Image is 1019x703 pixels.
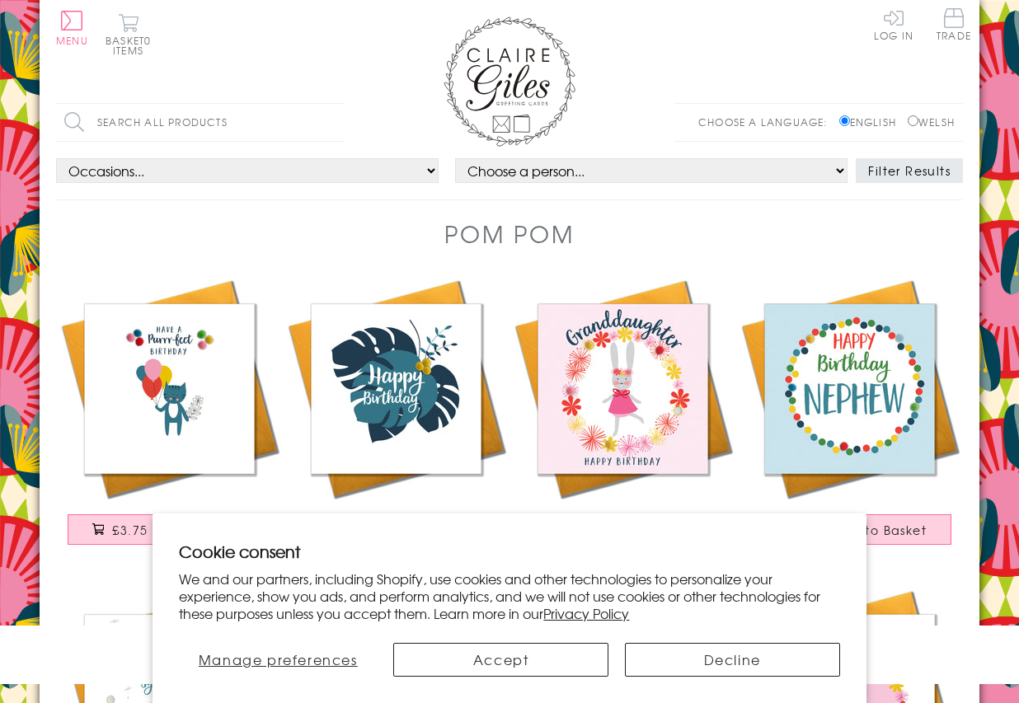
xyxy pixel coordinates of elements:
[106,13,151,55] button: Basket0 items
[179,570,839,621] p: We and our partners, including Shopify, use cookies and other technologies to personalize your ex...
[874,8,913,40] a: Log In
[625,643,840,677] button: Decline
[112,522,247,538] span: £3.75 Add to Basket
[113,33,151,58] span: 0 items
[179,643,377,677] button: Manage preferences
[56,275,283,502] img: Everyday Card, Cat with Balloons, Purrr-fect Birthday, Embellished with pompoms
[328,104,345,141] input: Search
[736,275,963,561] a: Birthday Card, Dotty Circle, Happy Birthday, Nephew, Embellished with pompoms £3.75 Add to Basket
[908,115,918,126] input: Welsh
[698,115,836,129] p: Choose a language:
[283,275,509,502] img: Everyday Card, Trapical Leaves, Happy Birthday , Embellished with pompoms
[68,514,272,545] button: £3.75 Add to Basket
[543,603,629,623] a: Privacy Policy
[393,643,608,677] button: Accept
[839,115,904,129] label: English
[839,115,850,126] input: English
[937,8,971,40] span: Trade
[856,158,963,183] button: Filter Results
[199,649,358,669] span: Manage preferences
[56,11,88,45] button: Menu
[908,115,955,129] label: Welsh
[937,8,971,44] a: Trade
[179,540,839,563] h2: Cookie consent
[509,275,736,502] img: Birthday Card, Flowers, Granddaughter, Happy Birthday, Embellished with pompoms
[444,217,574,251] h1: Pom Pom
[444,16,575,147] img: Claire Giles Greetings Cards
[509,275,736,561] a: Birthday Card, Flowers, Granddaughter, Happy Birthday, Embellished with pompoms £3.75 Add to Basket
[56,33,88,48] span: Menu
[283,275,509,561] a: Everyday Card, Trapical Leaves, Happy Birthday , Embellished with pompoms £3.75 Add to Basket
[56,104,345,141] input: Search all products
[56,275,283,561] a: Everyday Card, Cat with Balloons, Purrr-fect Birthday, Embellished with pompoms £3.75 Add to Basket
[736,275,963,502] img: Birthday Card, Dotty Circle, Happy Birthday, Nephew, Embellished with pompoms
